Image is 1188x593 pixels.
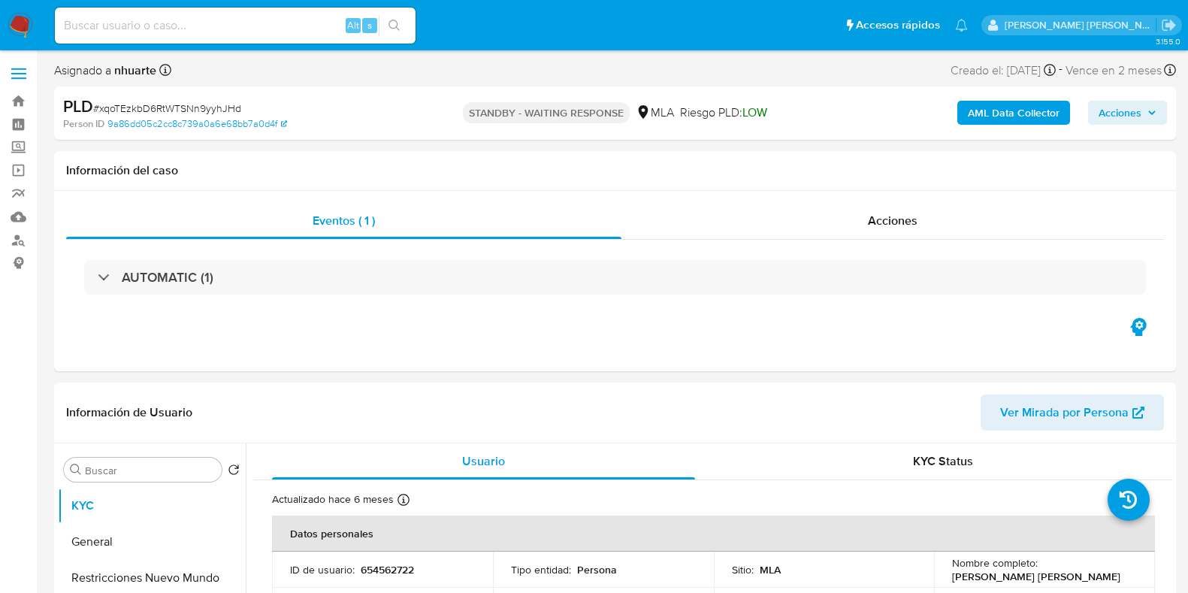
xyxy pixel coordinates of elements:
[55,16,416,35] input: Buscar usuario o caso...
[54,62,156,79] span: Asignado a
[84,260,1146,295] div: AUTOMATIC (1)
[957,101,1070,125] button: AML Data Collector
[511,563,571,576] p: Tipo entidad :
[63,117,104,131] b: Person ID
[968,101,1060,125] b: AML Data Collector
[111,62,156,79] b: nhuarte
[66,405,192,420] h1: Información de Usuario
[367,18,372,32] span: s
[58,524,246,560] button: General
[1066,62,1162,79] span: Vence en 2 meses
[680,104,767,121] span: Riesgo PLD:
[463,102,630,123] p: STANDBY - WAITING RESPONSE
[66,163,1164,178] h1: Información del caso
[290,563,355,576] p: ID de usuario :
[868,212,917,229] span: Acciones
[85,464,216,477] input: Buscar
[228,464,240,480] button: Volver al orden por defecto
[63,94,93,118] b: PLD
[742,104,767,121] span: LOW
[1088,101,1167,125] button: Acciones
[272,492,394,507] p: Actualizado hace 6 meses
[955,19,968,32] a: Notificaciones
[70,464,82,476] button: Buscar
[347,18,359,32] span: Alt
[272,516,1155,552] th: Datos personales
[1059,60,1063,80] span: -
[462,452,505,470] span: Usuario
[93,101,241,116] span: # xqoTEzkbD6RtWTSNn9yyhJHd
[1000,395,1129,431] span: Ver Mirada por Persona
[856,17,940,33] span: Accesos rápidos
[58,488,246,524] button: KYC
[760,563,781,576] p: MLA
[107,117,287,131] a: 9a86dd05c2cc8c739a0a6e68bb7a0d4f
[952,556,1038,570] p: Nombre completo :
[913,452,973,470] span: KYC Status
[952,570,1120,583] p: [PERSON_NAME] [PERSON_NAME]
[732,563,754,576] p: Sitio :
[636,104,674,121] div: MLA
[1161,17,1177,33] a: Salir
[951,60,1056,80] div: Creado el: [DATE]
[981,395,1164,431] button: Ver Mirada por Persona
[1099,101,1141,125] span: Acciones
[379,15,410,36] button: search-icon
[577,563,617,576] p: Persona
[1005,18,1156,32] p: noelia.huarte@mercadolibre.com
[361,563,414,576] p: 654562722
[313,212,375,229] span: Eventos ( 1 )
[122,269,213,286] h3: AUTOMATIC (1)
